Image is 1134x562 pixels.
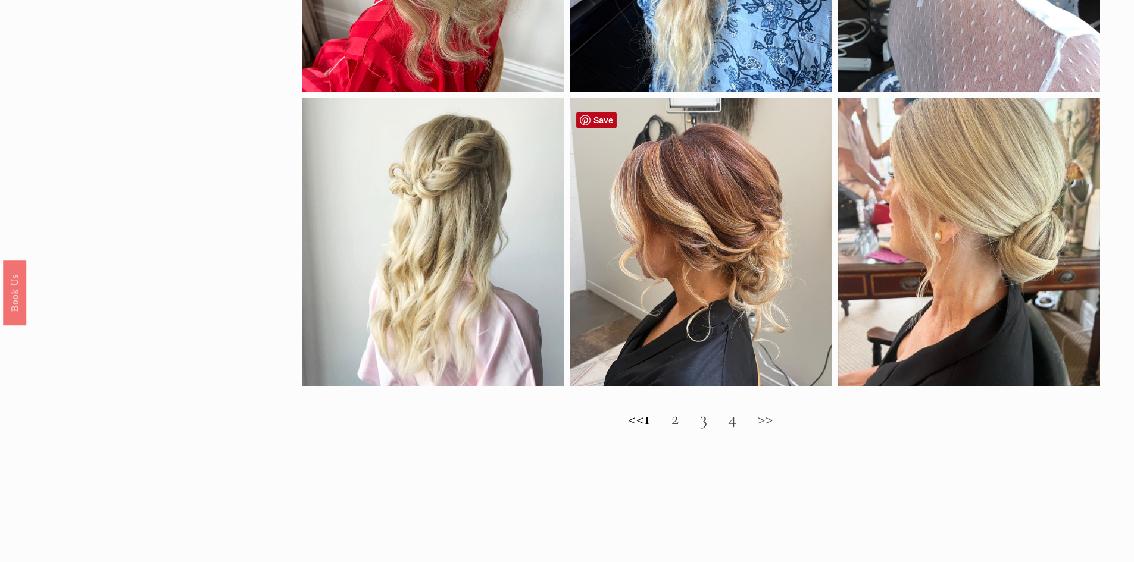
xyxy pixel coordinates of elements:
[671,407,680,429] a: 2
[576,112,617,128] a: Pin it!
[758,407,774,429] a: >>
[644,407,651,429] strong: 1
[302,408,1100,429] h2: <<
[3,260,26,325] a: Book Us
[728,407,738,429] a: 4
[700,407,708,429] a: 3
